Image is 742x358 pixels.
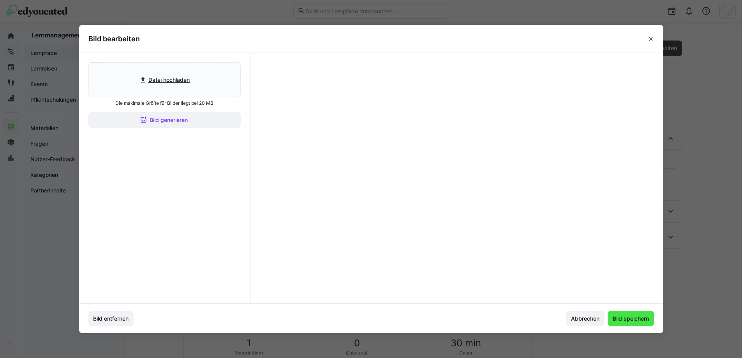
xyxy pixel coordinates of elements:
[115,101,213,106] span: Die maximale Größe für Bilder liegt bei 20 MB
[88,311,134,326] button: Bild entfernen
[608,311,654,326] button: Bild speichern
[88,112,241,128] button: Bild generieren
[566,311,605,326] button: Abbrechen
[148,116,189,124] span: Bild generieren
[88,34,140,43] h3: Bild bearbeiten
[570,315,601,323] span: Abbrechen
[92,315,130,323] span: Bild entfernen
[612,315,650,323] span: Bild speichern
